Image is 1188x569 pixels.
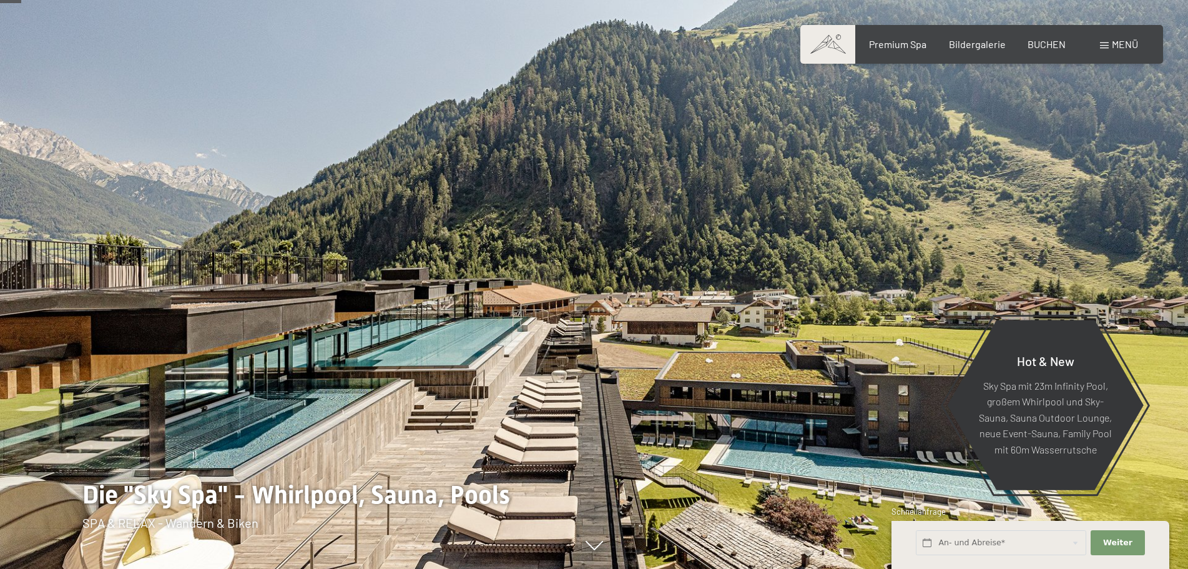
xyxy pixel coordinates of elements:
[1028,38,1066,50] a: BUCHEN
[891,507,946,517] span: Schnellanfrage
[946,319,1144,491] a: Hot & New Sky Spa mit 23m Infinity Pool, großem Whirlpool und Sky-Sauna, Sauna Outdoor Lounge, ne...
[1017,353,1074,368] span: Hot & New
[869,38,926,50] a: Premium Spa
[978,377,1113,457] p: Sky Spa mit 23m Infinity Pool, großem Whirlpool und Sky-Sauna, Sauna Outdoor Lounge, neue Event-S...
[1103,537,1132,548] span: Weiter
[1112,38,1138,50] span: Menü
[1091,530,1144,556] button: Weiter
[949,38,1006,50] a: Bildergalerie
